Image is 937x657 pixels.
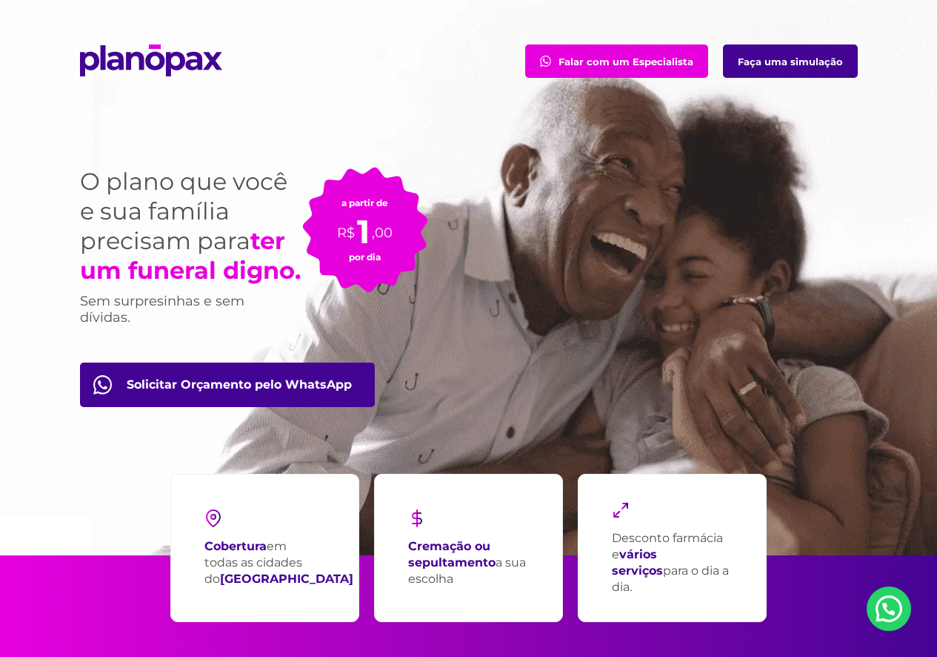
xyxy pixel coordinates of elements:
[93,375,112,394] img: fale com consultor
[612,501,630,519] img: maximize
[540,56,551,67] img: fale com consultor
[80,167,302,285] h1: O plano que você e sua família precisam para
[80,293,244,326] span: Sem surpresinhas e sem dívidas.
[220,572,353,586] strong: [GEOGRAPHIC_DATA]
[408,509,426,527] img: dollar
[80,226,301,285] strong: ter um funeral digno.
[204,509,222,527] img: pin
[337,208,393,242] p: R$ ,00
[612,530,733,595] p: Desconto farmácia e para o dia a dia.
[204,539,267,553] strong: Cobertura
[204,538,353,587] p: em todas as cidades do
[867,587,911,631] a: Nosso Whatsapp
[80,44,222,76] img: planopax
[408,539,496,569] strong: Cremação ou sepultamento
[357,211,370,251] span: 1
[408,538,529,587] p: a sua escolha
[80,363,375,407] a: Orçamento pelo WhatsApp btn-orcamento
[341,197,388,208] small: a partir de
[349,251,381,263] small: por dia
[525,44,708,78] a: Falar com um Especialista
[723,44,858,78] a: Faça uma simulação
[612,547,663,578] strong: vários serviços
